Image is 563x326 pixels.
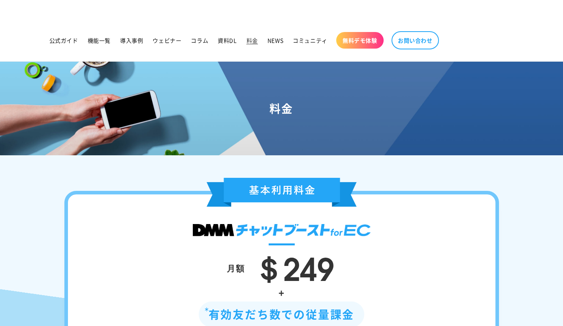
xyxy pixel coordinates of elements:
[153,37,181,44] span: ウェビナー
[148,32,186,49] a: ウェビナー
[227,260,245,275] div: 月額
[193,224,371,236] img: DMMチャットブースト
[92,284,472,301] div: +
[186,32,213,49] a: コラム
[263,32,288,49] a: NEWS
[213,32,241,49] a: 資料DL
[242,32,263,49] a: 料金
[288,32,332,49] a: コミュニティ
[88,37,111,44] span: 機能一覧
[253,243,334,290] span: ＄249
[247,37,258,44] span: 料金
[207,178,357,207] img: 基本利用料金
[115,32,148,49] a: 導入事例
[267,37,283,44] span: NEWS
[9,101,554,115] h1: 料金
[392,31,439,49] a: お問い合わせ
[398,37,433,44] span: お問い合わせ
[83,32,115,49] a: 機能一覧
[336,32,384,49] a: 無料デモ体験
[293,37,328,44] span: コミュニティ
[45,32,83,49] a: 公式ガイド
[191,37,208,44] span: コラム
[49,37,78,44] span: 公式ガイド
[218,37,237,44] span: 資料DL
[120,37,143,44] span: 導入事例
[343,37,377,44] span: 無料デモ体験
